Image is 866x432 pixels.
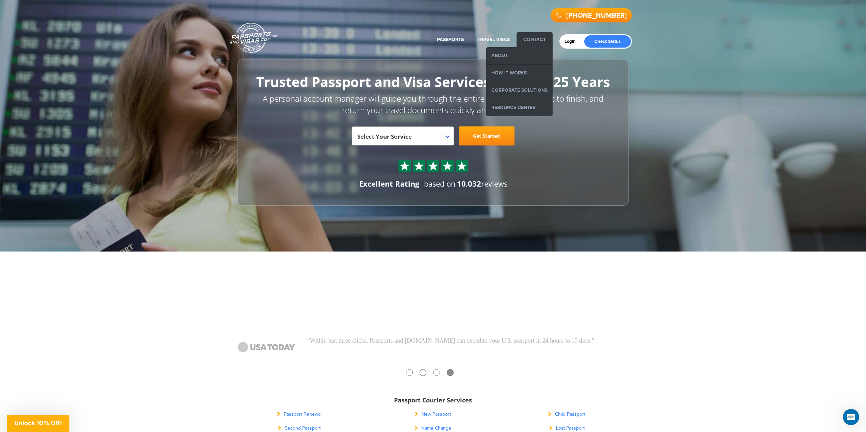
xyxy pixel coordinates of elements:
span: based on [424,178,456,189]
a: New Passport [415,412,451,417]
span: reviews [457,178,507,189]
a: Get Started [459,126,514,145]
a: About [486,47,553,64]
span: Select Your Service [357,129,447,148]
a: Lost Passport [549,426,585,431]
span: Unlock 10% Off! [14,419,62,427]
iframe: Intercom live chat [843,409,859,425]
img: Sprite St [442,161,453,171]
div: Unlock 10% Off! [7,415,69,432]
a: Name Change [414,426,451,431]
img: USA-Today [232,336,300,358]
a: Passports & [DOMAIN_NAME] [229,22,278,53]
a: How it Works [486,65,553,82]
div: Excellent Rating [359,178,419,189]
a: Child Passport [548,412,585,417]
span: Select Your Service [357,133,412,140]
img: Sprite St [399,161,410,171]
h3: Passport Courier Services [238,397,629,404]
strong: 10,032 [457,178,481,189]
a: [PHONE_NUMBER] [566,12,627,20]
span: Select Your Service [352,126,454,145]
a: Check Status [584,35,631,48]
iframe: Customer reviews powered by Trustpilot [232,255,634,336]
p: “Within just three clicks, Passports and [DOMAIN_NAME] can expedite your U.S. passport in 24 hour... [307,336,634,345]
img: Sprite St [428,161,438,171]
a: Corporate Solutions [486,82,553,99]
a: Contact [523,37,546,42]
a: Second Passport [278,426,321,431]
p: A personal account manager will guide you through the entire process, from start to finish, and r... [253,93,614,116]
img: Sprite St [414,161,424,171]
a: Resource Center [486,99,553,116]
img: Sprite St [457,161,467,171]
a: Login [565,39,581,44]
a: Passports [437,37,464,42]
a: Travel Visas [477,37,510,42]
a: Passport Renewal [277,412,322,417]
h1: Trusted Passport and Visa Services for Over 25 Years [253,74,614,89]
